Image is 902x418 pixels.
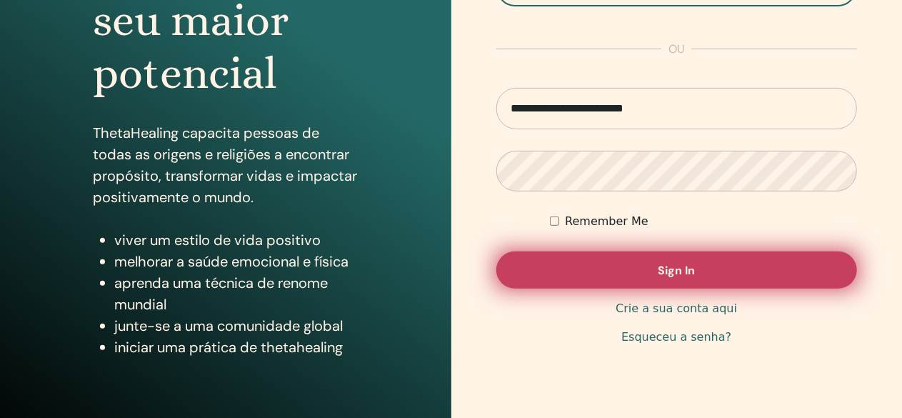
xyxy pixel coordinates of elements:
div: Keep me authenticated indefinitely or until I manually logout [550,213,857,230]
li: aprenda uma técnica de renome mundial [114,272,358,315]
p: ThetaHealing capacita pessoas de todas as origens e religiões a encontrar propósito, transformar ... [93,122,358,208]
a: Esqueceu a senha? [621,329,731,346]
label: Remember Me [565,213,648,230]
button: Sign In [496,252,858,289]
li: junte-se a uma comunidade global [114,315,358,337]
span: Sign In [658,263,695,278]
li: viver um estilo de vida positivo [114,229,358,251]
a: Crie a sua conta aqui [616,300,737,317]
span: ou [661,41,691,58]
li: melhorar a saúde emocional e física [114,251,358,272]
li: iniciar uma prática de thetahealing [114,337,358,358]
